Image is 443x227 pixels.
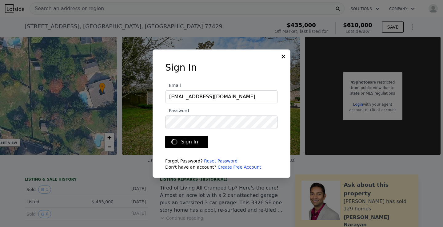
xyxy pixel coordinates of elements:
button: Sign In [165,136,208,148]
input: Password [165,115,278,128]
a: Reset Password [204,159,237,163]
div: Forgot Password? Don't have an account? [165,158,278,170]
span: Password [165,108,189,113]
span: Email [165,83,181,88]
input: Email [165,90,278,103]
a: Create Free Account [218,165,261,170]
h3: Sign In [165,62,278,73]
